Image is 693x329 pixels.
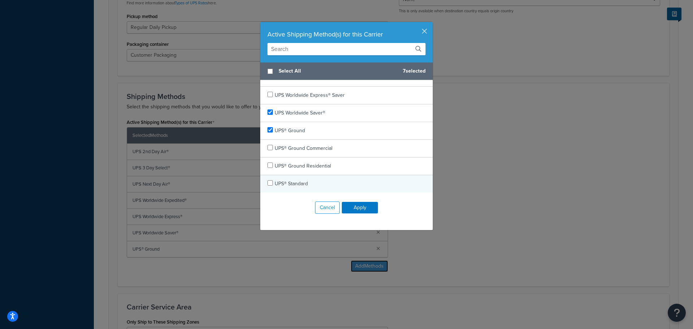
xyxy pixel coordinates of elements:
[275,109,325,117] span: UPS Worldwide Saver®
[275,144,332,152] span: UPS® Ground Commercial
[275,127,305,134] span: UPS® Ground
[260,62,433,80] div: 7 selected
[267,43,426,55] input: Search
[279,66,397,76] span: Select All
[275,162,331,170] span: UPS® Ground Residential
[275,180,308,187] span: UPS® Standard
[275,91,345,99] span: UPS Worldwide Express® Saver
[315,202,340,214] button: Cancel
[342,202,378,213] button: Apply
[267,29,426,39] div: Active Shipping Method(s) for this Carrier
